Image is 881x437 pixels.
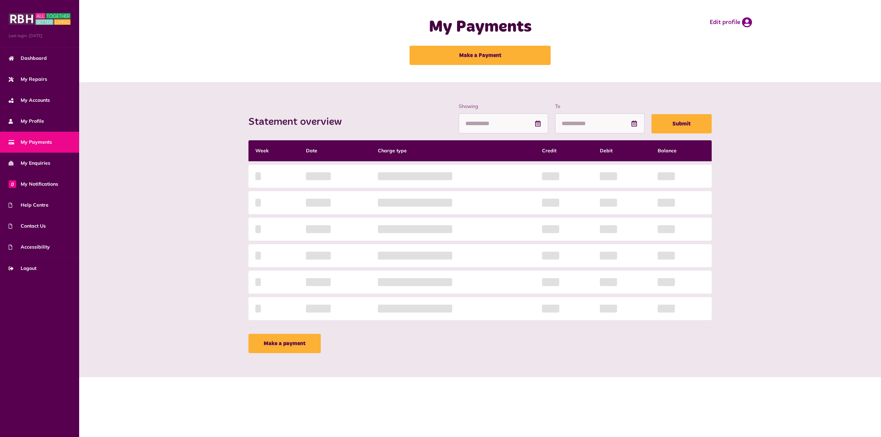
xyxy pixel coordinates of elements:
[9,180,16,188] span: 0
[9,76,47,83] span: My Repairs
[410,46,551,65] a: Make a Payment
[342,17,618,37] h1: My Payments
[9,222,46,230] span: Contact Us
[9,139,52,146] span: My Payments
[9,12,71,26] img: MyRBH
[9,265,36,272] span: Logout
[9,118,44,125] span: My Profile
[9,33,71,39] span: Last login: [DATE]
[248,334,321,353] a: Make a payment
[9,160,50,167] span: My Enquiries
[9,55,47,62] span: Dashboard
[9,181,58,188] span: My Notifications
[9,201,49,209] span: Help Centre
[9,97,50,104] span: My Accounts
[9,243,50,251] span: Accessibility
[710,17,752,28] a: Edit profile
